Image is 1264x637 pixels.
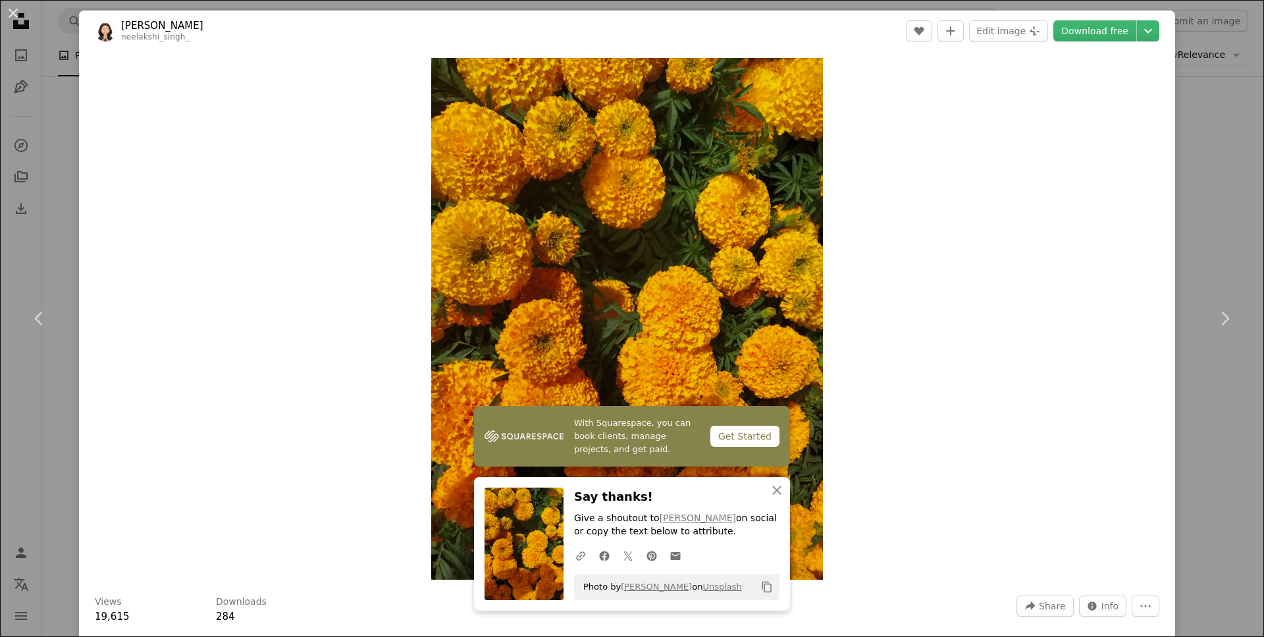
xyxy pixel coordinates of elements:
[95,20,116,41] img: Go to Neelakshi Singh's profile
[216,596,267,609] h3: Downloads
[431,58,823,580] img: a bunch of yellow flowers that are in the grass
[702,582,741,592] a: Unsplash
[621,582,692,592] a: [PERSON_NAME]
[906,20,932,41] button: Like
[95,596,122,609] h3: Views
[1132,596,1159,617] button: More Actions
[1016,596,1073,617] button: Share this image
[616,542,640,569] a: Share on Twitter
[121,19,203,32] a: [PERSON_NAME]
[664,542,687,569] a: Share over email
[1053,20,1136,41] a: Download free
[121,32,190,41] a: neelakshi_singh_
[1079,596,1127,617] button: Stats about this image
[1101,596,1119,616] span: Info
[640,542,664,569] a: Share on Pinterest
[95,611,130,623] span: 19,615
[574,488,779,507] h3: Say thanks!
[485,426,564,446] img: file-1747939142011-51e5cc87e3c9
[592,542,616,569] a: Share on Facebook
[1185,255,1264,382] a: Next
[474,406,790,467] a: With Squarespace, you can book clients, manage projects, and get paid.Get Started
[660,513,736,523] a: [PERSON_NAME]
[216,611,235,623] span: 284
[937,20,964,41] button: Add to Collection
[710,426,779,447] div: Get Started
[1137,20,1159,41] button: Choose download size
[756,576,778,598] button: Copy to clipboard
[1039,596,1065,616] span: Share
[431,58,823,580] button: Zoom in on this image
[969,20,1048,41] button: Edit image
[574,512,779,538] p: Give a shoutout to on social or copy the text below to attribute.
[577,576,742,598] span: Photo by on
[574,417,700,456] span: With Squarespace, you can book clients, manage projects, and get paid.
